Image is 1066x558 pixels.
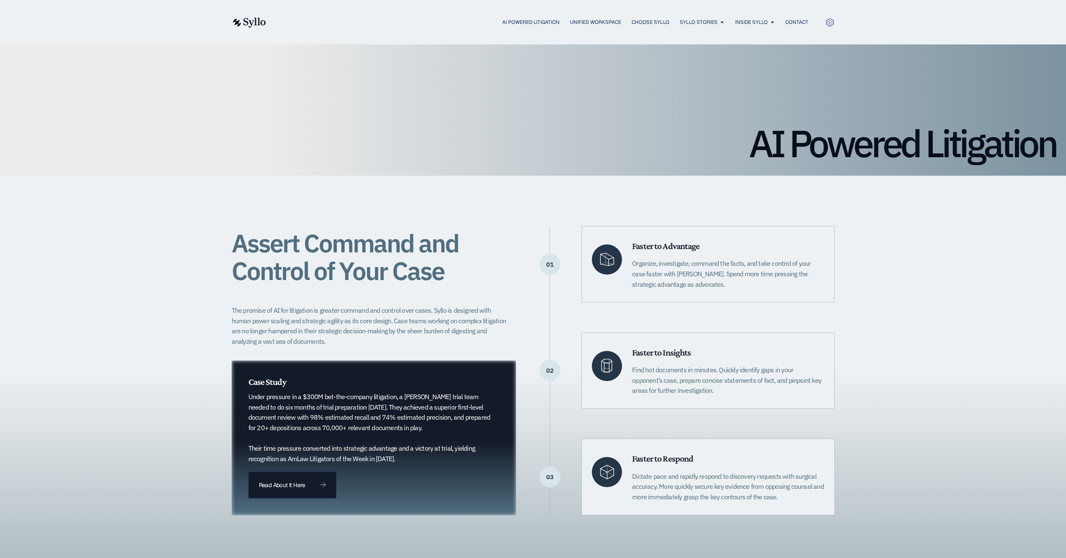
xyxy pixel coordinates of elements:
img: syllo [232,18,266,28]
p: Find hot documents in minutes. Quickly identify gaps in your opponent’s case, prepare concise sta... [632,365,824,396]
p: The promise of AI for litigation is greater command and control over cases. Syllo is designed wit... [232,305,511,347]
div: Menu Toggle [283,18,808,26]
nav: Menu [283,18,808,26]
span: Faster to Respond [632,453,693,464]
h1: AI Powered Litigation [10,125,1056,162]
a: Unified Workspace [570,18,621,26]
a: Choose Syllo [632,18,669,26]
span: Read About It Here [259,482,305,488]
a: Contact [785,18,808,26]
a: Inside Syllo [735,18,768,26]
a: Read About It Here [248,472,336,498]
p: 01 [539,264,560,265]
p: 03 [539,477,560,478]
a: Syllo Stories [680,18,718,26]
p: Under pressure in a $300M bet-the-company litigation, a [PERSON_NAME] trial team needed to do six... [248,392,491,464]
p: Organize, investigate, command the facts, and take control of your case faster with [PERSON_NAME]... [632,258,824,289]
p: Dictate pace and rapidly respond to discovery requests with surgical accuracy. More quickly secur... [632,471,824,502]
span: Assert Command and Control of Your Case [232,226,459,287]
a: AI Powered Litigation [502,18,560,26]
p: 02 [539,370,560,371]
span: Faster to Insights [632,347,691,358]
span: Faster to Advantage [632,241,699,251]
span: Case Study [248,376,286,387]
